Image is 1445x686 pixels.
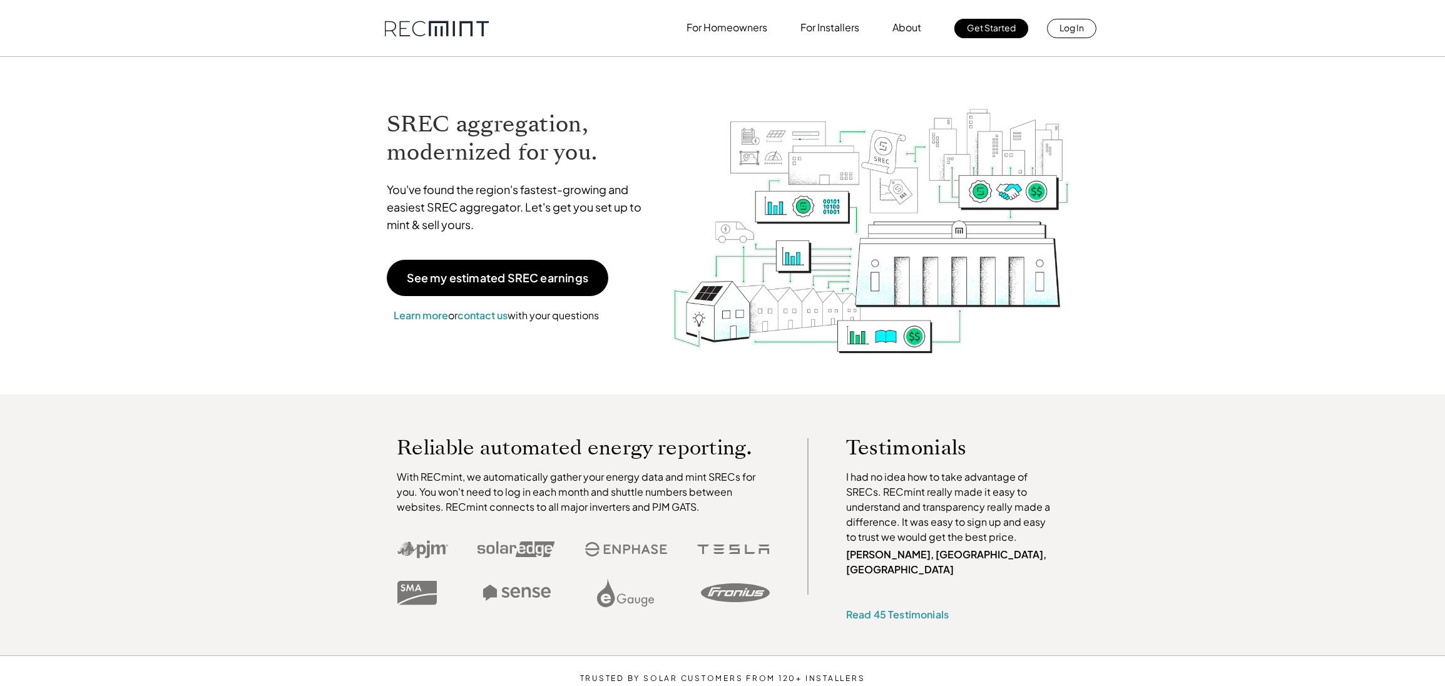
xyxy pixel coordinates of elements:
[671,76,1071,357] img: RECmint value cycle
[800,19,859,36] p: For Installers
[1059,19,1084,36] p: Log In
[387,260,608,296] a: See my estimated SREC earnings
[1047,19,1096,38] a: Log In
[967,19,1016,36] p: Get Started
[387,181,653,233] p: You've found the region's fastest-growing and easiest SREC aggregator. Let's get you set up to mi...
[407,272,588,284] p: See my estimated SREC earnings
[846,608,949,621] a: Read 45 Testimonials
[394,309,448,322] a: Learn more
[387,110,653,166] h1: SREC aggregation, modernized for you.
[846,469,1056,545] p: I had no idea how to take advantage of SRECs. RECmint really made it easy to understand and trans...
[846,438,1033,457] p: Testimonials
[397,438,770,457] p: Reliable automated energy reporting.
[457,309,508,322] a: contact us
[542,674,903,683] p: TRUSTED BY SOLAR CUSTOMERS FROM 120+ INSTALLERS
[892,19,921,36] p: About
[846,547,1056,577] p: [PERSON_NAME], [GEOGRAPHIC_DATA], [GEOGRAPHIC_DATA]
[387,307,606,324] p: or with your questions
[397,469,770,514] p: With RECmint, we automatically gather your energy data and mint SRECs for you. You won't need to ...
[954,19,1028,38] a: Get Started
[687,19,767,36] p: For Homeowners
